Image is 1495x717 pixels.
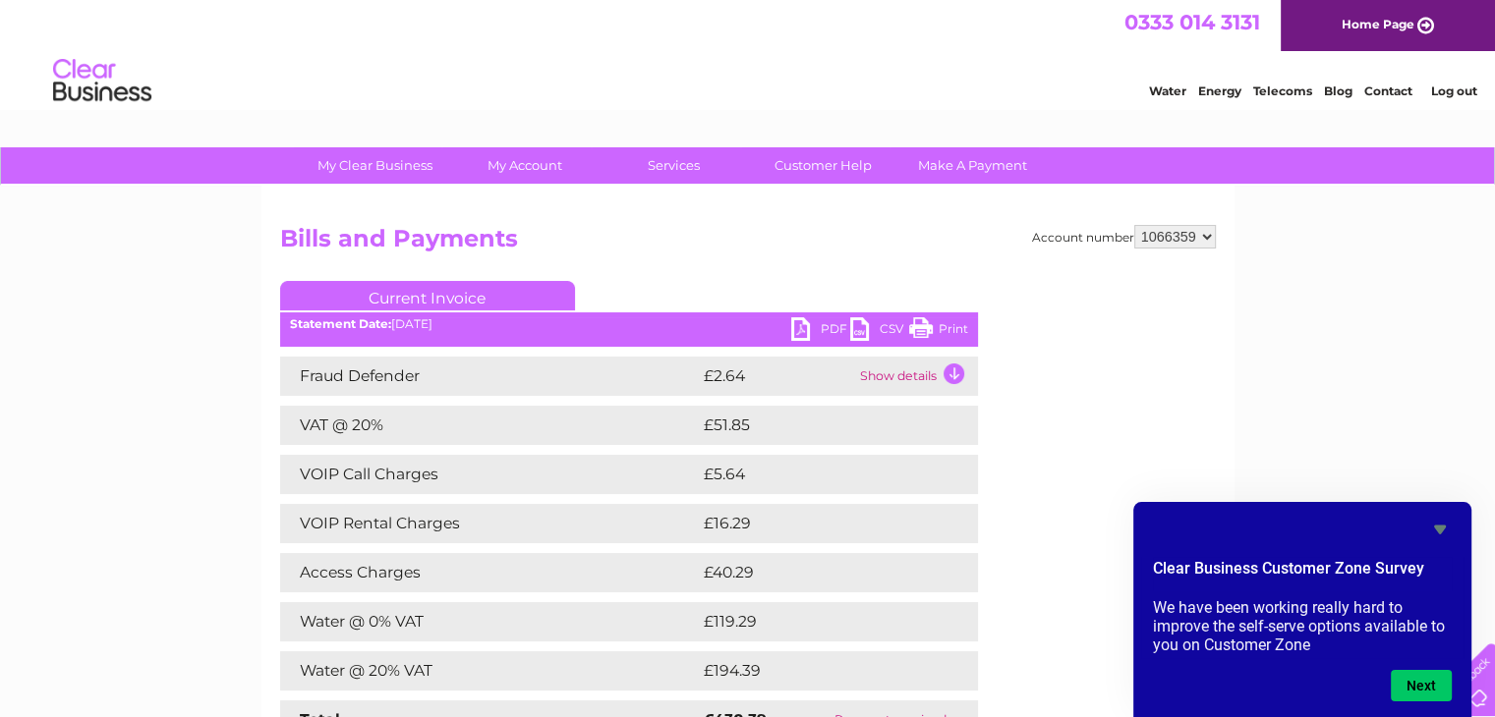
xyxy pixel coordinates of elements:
td: VOIP Rental Charges [280,504,699,543]
b: Statement Date: [290,316,391,331]
a: Services [593,147,755,184]
a: Telecoms [1253,83,1312,98]
div: Account number [1032,225,1216,248]
a: Contact [1364,83,1412,98]
td: £194.39 [699,651,943,690]
button: Next question [1391,670,1452,701]
a: Blog [1324,83,1352,98]
a: 0333 014 3131 [1124,10,1260,34]
a: Make A Payment [891,147,1054,184]
a: Print [909,317,968,346]
a: Current Invoice [280,281,575,310]
a: My Clear Business [294,147,456,184]
td: VOIP Call Charges [280,455,699,494]
div: Clear Business Customer Zone Survey [1153,518,1452,701]
td: £5.64 [699,455,933,494]
td: VAT @ 20% [280,406,699,445]
td: Water @ 20% VAT [280,651,699,690]
a: Water [1149,83,1186,98]
img: logo.png [52,51,152,111]
p: We have been working really hard to improve the self-serve options available to you on Customer Zone [1153,598,1452,654]
a: PDF [791,317,850,346]
td: £16.29 [699,504,937,543]
td: Show details [855,357,978,396]
div: [DATE] [280,317,978,331]
h2: Bills and Payments [280,225,1216,262]
a: Customer Help [742,147,904,184]
td: Access Charges [280,553,699,592]
td: Water @ 0% VAT [280,602,699,641]
h2: Clear Business Customer Zone Survey [1153,557,1452,590]
td: Fraud Defender [280,357,699,396]
a: Log out [1430,83,1476,98]
a: CSV [850,317,909,346]
td: £51.85 [699,406,937,445]
td: £119.29 [699,602,941,641]
td: £2.64 [699,357,855,396]
button: Hide survey [1428,518,1452,541]
a: My Account [443,147,605,184]
div: Clear Business is a trading name of Verastar Limited (registered in [GEOGRAPHIC_DATA] No. 3667643... [284,11,1213,95]
a: Energy [1198,83,1241,98]
td: £40.29 [699,553,939,592]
